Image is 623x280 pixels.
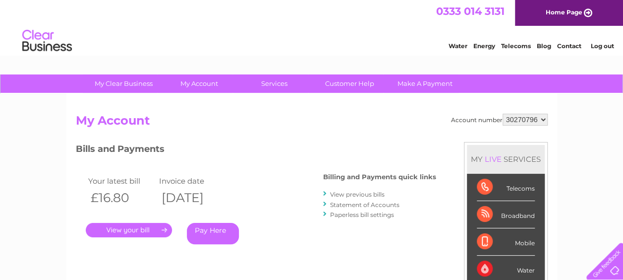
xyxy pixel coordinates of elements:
h2: My Account [76,114,548,133]
div: Account number [451,114,548,126]
a: Make A Payment [384,74,466,93]
a: Log out [590,42,614,50]
a: Services [233,74,315,93]
div: MY SERVICES [467,145,545,173]
a: My Clear Business [83,74,165,93]
div: Mobile [477,228,535,256]
a: . [86,223,172,237]
a: Blog [537,42,551,50]
img: logo.png [22,26,72,56]
a: Paperless bill settings [330,211,394,218]
a: View previous bills [330,191,385,198]
div: Telecoms [477,174,535,201]
a: My Account [158,74,240,93]
h4: Billing and Payments quick links [323,173,436,181]
a: Water [449,42,467,50]
a: Customer Help [309,74,391,93]
th: £16.80 [86,188,157,208]
td: Invoice date [157,174,228,188]
th: [DATE] [157,188,228,208]
div: Clear Business is a trading name of Verastar Limited (registered in [GEOGRAPHIC_DATA] No. 3667643... [78,5,546,48]
a: 0333 014 3131 [436,5,505,17]
td: Your latest bill [86,174,157,188]
a: Telecoms [501,42,531,50]
div: LIVE [483,154,504,164]
h3: Bills and Payments [76,142,436,159]
a: Energy [473,42,495,50]
a: Statement of Accounts [330,201,399,209]
div: Broadband [477,201,535,228]
a: Contact [557,42,581,50]
a: Pay Here [187,223,239,244]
